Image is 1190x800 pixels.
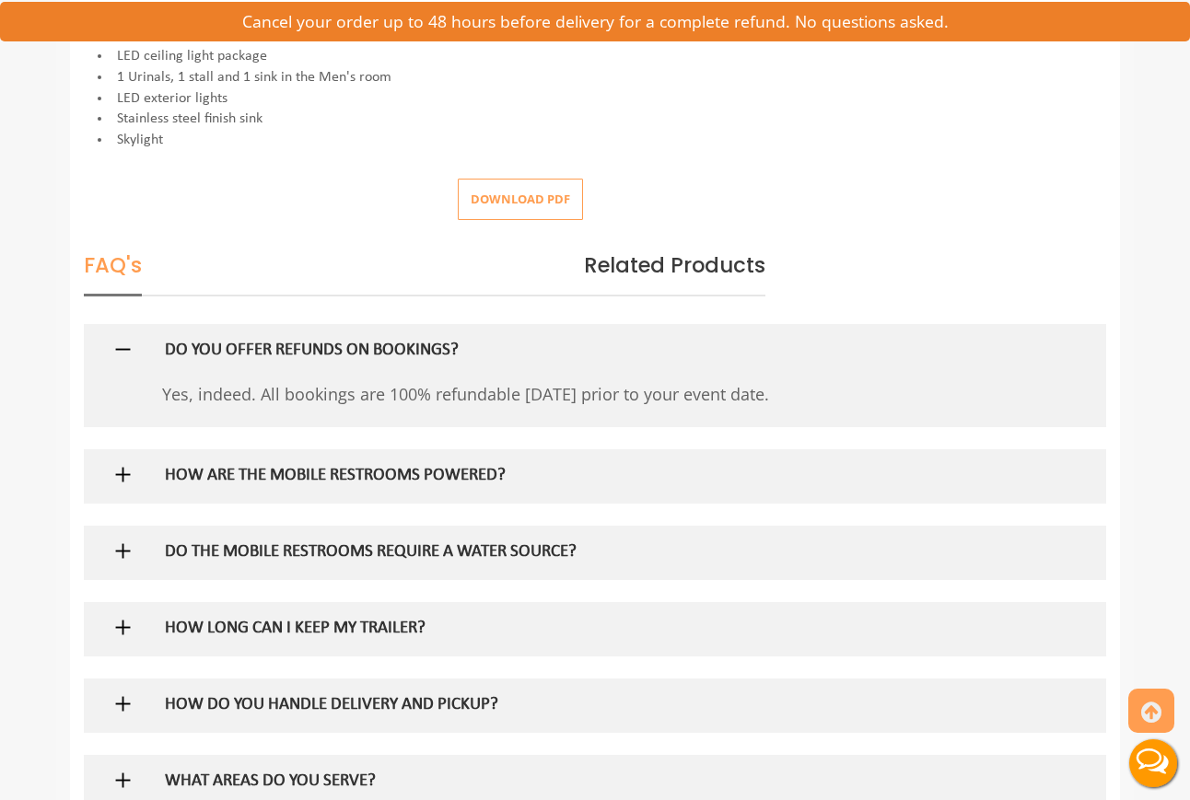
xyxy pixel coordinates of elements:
button: Live Chat [1116,726,1190,800]
p: Yes, indeed. All bookings are 100% refundable [DATE] prior to your event date. [162,377,996,411]
img: plus icon sign [111,616,134,639]
li: 1 Urinals, 1 stall and 1 sink in the Men's room [84,67,1106,88]
img: plus icon sign [111,769,134,792]
img: minus icon sign [111,338,134,361]
h5: HOW LONG CAN I KEEP MY TRAILER? [165,620,966,639]
h5: DO YOU OFFER REFUNDS ON BOOKINGS? [165,342,966,361]
span: Related Products [584,250,765,280]
button: Download pdf [458,179,583,220]
li: LED exterior lights [84,88,1106,110]
a: Download pdf [443,191,583,207]
h5: HOW ARE THE MOBILE RESTROOMS POWERED? [165,467,966,486]
h5: WHAT AREAS DO YOU SERVE? [165,772,966,792]
img: plus icon sign [111,692,134,715]
li: LED ceiling light package [84,46,1106,67]
img: plus icon sign [111,539,134,562]
h5: DO THE MOBILE RESTROOMS REQUIRE A WATER SOURCE? [165,543,966,562]
span: FAQ's [84,250,142,296]
li: Stainless steel finish sink [84,109,1106,130]
img: plus icon sign [111,463,134,486]
li: Skylight [84,130,1106,151]
h5: HOW DO YOU HANDLE DELIVERY AND PICKUP? [165,696,966,715]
